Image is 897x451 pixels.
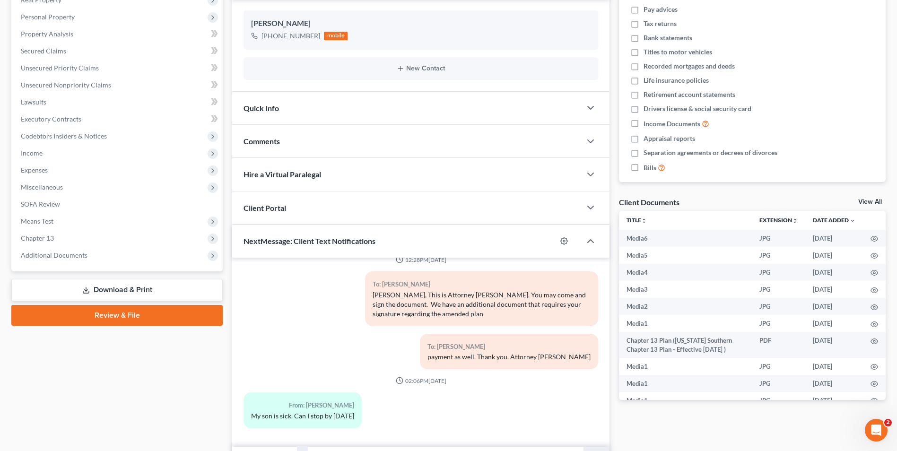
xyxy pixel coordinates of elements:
td: JPG [752,298,805,315]
td: [DATE] [805,392,863,409]
td: JPG [752,358,805,375]
span: Unsecured Nonpriority Claims [21,81,111,89]
div: mobile [324,32,348,40]
div: 02:06PM[DATE] [244,377,598,385]
a: Property Analysis [13,26,223,43]
span: Means Test [21,217,53,225]
a: Extensionunfold_more [759,217,798,224]
td: [DATE] [805,247,863,264]
a: Executory Contracts [13,111,223,128]
span: Codebtors Insiders & Notices [21,132,107,140]
div: [PHONE_NUMBER] [261,31,320,41]
span: NextMessage: Client Text Notifications [244,236,375,245]
a: View All [858,199,882,205]
a: Unsecured Nonpriority Claims [13,77,223,94]
td: JPG [752,264,805,281]
a: Unsecured Priority Claims [13,60,223,77]
div: payment as well. Thank you. Attorney [PERSON_NAME] [427,352,591,362]
td: [DATE] [805,298,863,315]
td: [DATE] [805,332,863,358]
span: Titles to motor vehicles [644,47,712,57]
a: Date Added expand_more [813,217,855,224]
span: Personal Property [21,13,75,21]
span: Hire a Virtual Paralegal [244,170,321,179]
span: Secured Claims [21,47,66,55]
div: Client Documents [619,197,679,207]
div: [PERSON_NAME] [251,18,591,29]
span: Comments [244,137,280,146]
td: [DATE] [805,315,863,332]
td: JPG [752,392,805,409]
span: Recorded mortgages and deeds [644,61,735,71]
a: Lawsuits [13,94,223,111]
span: Drivers license & social security card [644,104,751,113]
button: New Contact [251,65,591,72]
div: 12:28PM[DATE] [244,256,598,264]
a: SOFA Review [13,196,223,213]
span: Additional Documents [21,251,87,259]
td: Media1 [619,392,752,409]
iframe: Intercom live chat [865,419,888,442]
a: Review & File [11,305,223,326]
td: JPG [752,230,805,247]
div: From: [PERSON_NAME] [251,400,354,411]
i: expand_more [850,218,855,224]
span: Life insurance policies [644,76,709,85]
span: Tax returns [644,19,677,28]
span: Separation agreements or decrees of divorces [644,148,777,157]
span: Client Portal [244,203,286,212]
td: Media1 [619,375,752,392]
span: Lawsuits [21,98,46,106]
a: Download & Print [11,279,223,301]
span: Pay advices [644,5,678,14]
span: Income Documents [644,119,700,129]
td: JPG [752,375,805,392]
span: Income [21,149,43,157]
td: JPG [752,281,805,298]
i: unfold_more [641,218,647,224]
i: unfold_more [792,218,798,224]
td: Media4 [619,264,752,281]
td: Media5 [619,247,752,264]
span: Bills [644,163,656,173]
td: Media2 [619,298,752,315]
td: Media1 [619,315,752,332]
span: Property Analysis [21,30,73,38]
div: To: [PERSON_NAME] [427,341,591,352]
td: [DATE] [805,375,863,392]
span: Miscellaneous [21,183,63,191]
span: Expenses [21,166,48,174]
td: Media6 [619,230,752,247]
td: Media3 [619,281,752,298]
span: Appraisal reports [644,134,695,143]
span: Unsecured Priority Claims [21,64,99,72]
span: Retirement account statements [644,90,735,99]
span: Executory Contracts [21,115,81,123]
div: [PERSON_NAME], This is Attorney [PERSON_NAME]. You may come and sign the document. We have an add... [373,290,591,319]
td: Chapter 13 Plan ([US_STATE] Southern Chapter 13 Plan - Effective [DATE] ) [619,332,752,358]
div: My son is sick. Can I stop by [DATE] [251,411,354,421]
td: JPG [752,315,805,332]
span: Quick Info [244,104,279,113]
span: Bank statements [644,33,692,43]
td: [DATE] [805,264,863,281]
a: Titleunfold_more [627,217,647,224]
span: 2 [884,419,892,426]
td: JPG [752,247,805,264]
span: SOFA Review [21,200,60,208]
td: [DATE] [805,358,863,375]
td: [DATE] [805,281,863,298]
td: Media1 [619,358,752,375]
td: PDF [752,332,805,358]
a: Secured Claims [13,43,223,60]
td: [DATE] [805,230,863,247]
div: To: [PERSON_NAME] [373,279,591,290]
span: Chapter 13 [21,234,54,242]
